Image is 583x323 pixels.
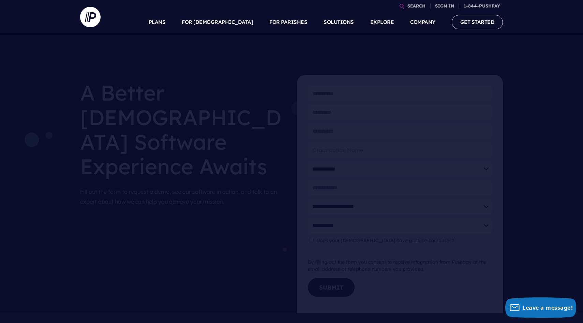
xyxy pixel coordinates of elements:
a: FOR PARISHES [269,10,307,34]
a: COMPANY [410,10,435,34]
a: FOR [DEMOGRAPHIC_DATA] [182,10,253,34]
a: SOLUTIONS [324,10,354,34]
span: Leave a message! [522,304,573,311]
a: GET STARTED [452,15,503,29]
a: PLANS [149,10,166,34]
button: Leave a message! [505,297,576,318]
a: EXPLORE [370,10,394,34]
